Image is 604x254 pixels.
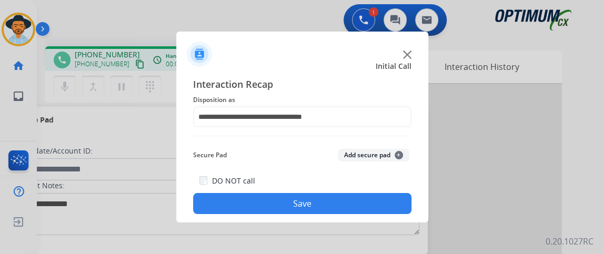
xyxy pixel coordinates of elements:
button: Save [193,193,411,214]
span: Initial Call [376,61,411,72]
button: Add secure pad+ [338,149,409,161]
p: 0.20.1027RC [546,235,593,248]
span: Interaction Recap [193,77,411,94]
span: Secure Pad [193,149,227,161]
span: + [395,151,403,159]
img: contactIcon [187,42,212,67]
label: DO NOT call [212,176,255,186]
span: Disposition as [193,94,411,106]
